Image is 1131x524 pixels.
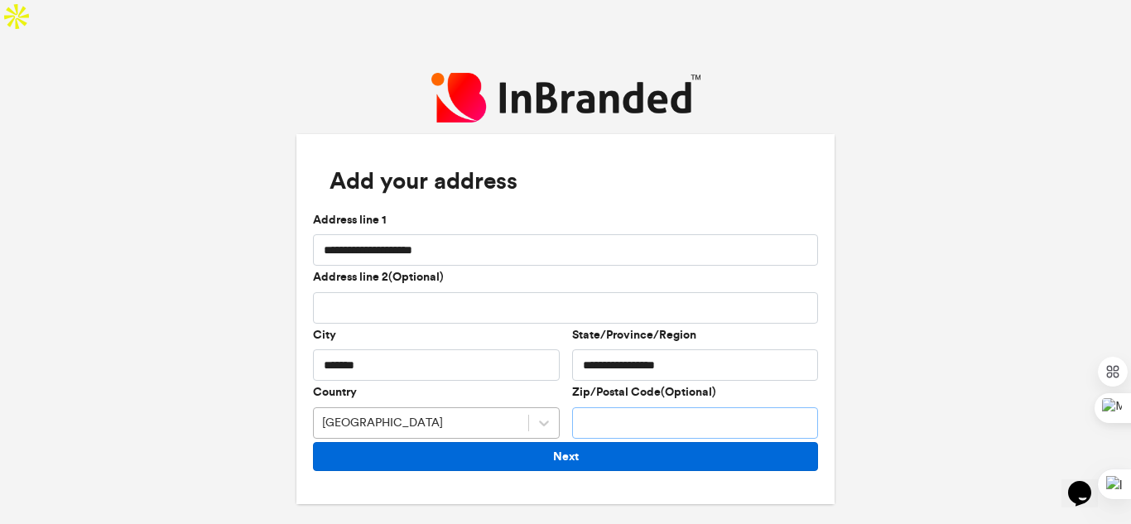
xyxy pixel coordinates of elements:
label: State/Province/Region [572,327,696,344]
h3: Add your address [313,151,818,212]
iframe: chat widget [1061,458,1114,507]
button: Next [313,442,818,471]
label: Address line 2(Optional) [313,269,444,286]
div: [GEOGRAPHIC_DATA] [322,415,443,431]
label: Zip/Postal Code(Optional) [572,384,716,401]
label: Country [313,384,357,401]
label: Address line 1 [313,212,387,228]
img: InBranded Logo [431,73,700,123]
label: City [313,327,336,344]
